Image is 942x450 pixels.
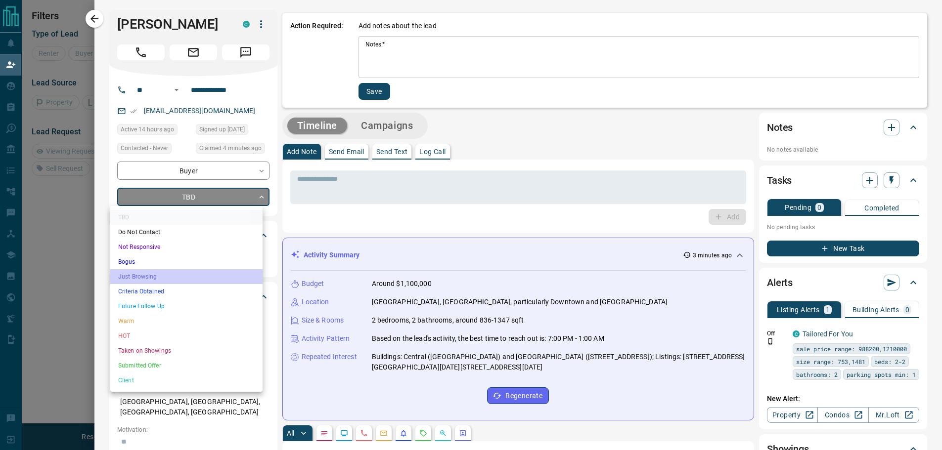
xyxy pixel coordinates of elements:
li: Not Responsive [110,240,263,254]
li: Submitted Offer [110,358,263,373]
li: Criteria Obtained [110,284,263,299]
li: Do Not Contact [110,225,263,240]
li: HOT [110,328,263,343]
li: Future Follow Up [110,299,263,314]
li: Taken on Showings [110,343,263,358]
li: Warm [110,314,263,328]
li: Just Browsing [110,269,263,284]
li: Client [110,373,263,388]
li: Bogus [110,254,263,269]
